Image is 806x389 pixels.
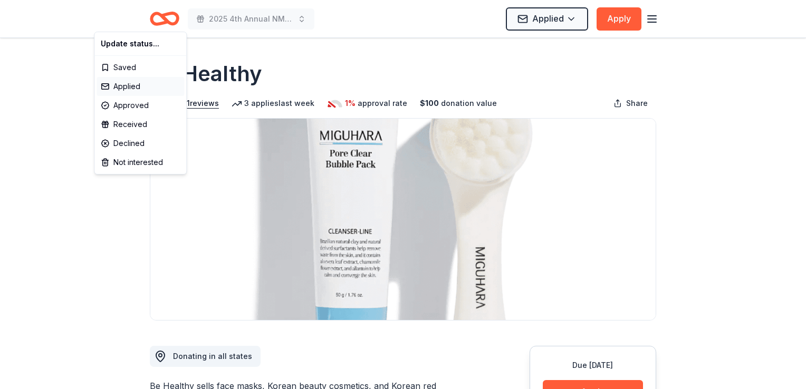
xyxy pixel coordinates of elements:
div: Applied [97,77,184,96]
div: Saved [97,58,184,77]
div: Declined [97,134,184,153]
div: Approved [97,96,184,115]
div: Update status... [97,34,184,53]
span: 2025 4th Annual NMAEYC Snowball Gala [209,13,293,25]
div: Received [97,115,184,134]
div: Not interested [97,153,184,172]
